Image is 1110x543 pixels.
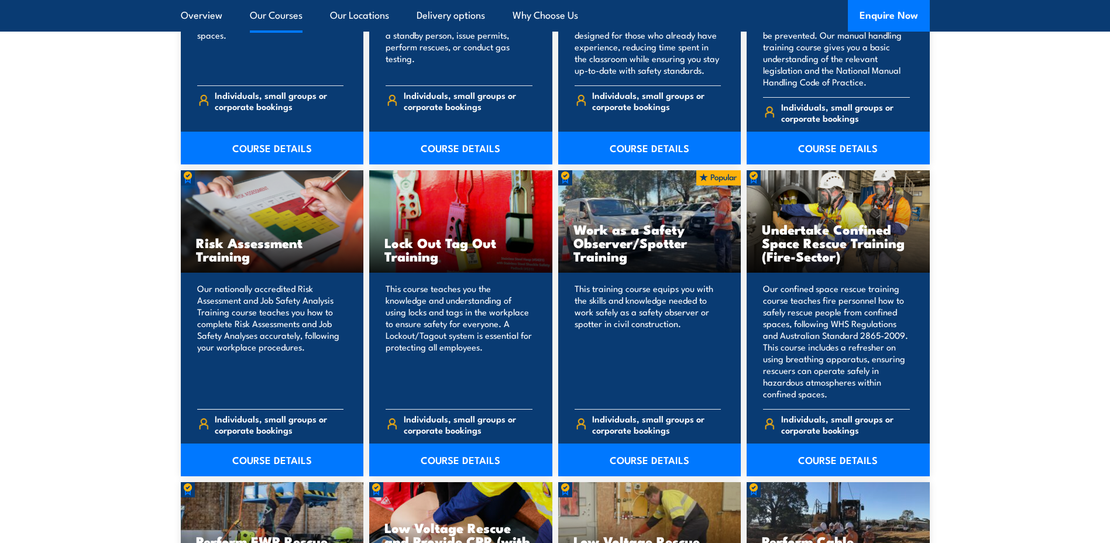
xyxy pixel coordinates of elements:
[386,283,532,400] p: This course teaches you the knowledge and understanding of using locks and tags in the workplace ...
[215,90,343,112] span: Individuals, small groups or corporate bookings
[781,413,910,435] span: Individuals, small groups or corporate bookings
[181,444,364,476] a: COURSE DETAILS
[592,90,721,112] span: Individuals, small groups or corporate bookings
[781,101,910,123] span: Individuals, small groups or corporate bookings
[369,444,552,476] a: COURSE DETAILS
[197,283,344,400] p: Our nationally accredited Risk Assessment and Job Safety Analysis Training course teaches you how...
[747,444,930,476] a: COURSE DETAILS
[404,413,532,435] span: Individuals, small groups or corporate bookings
[575,283,721,400] p: This training course equips you with the skills and knowledge needed to work safely as a safety o...
[558,132,741,164] a: COURSE DETAILS
[215,413,343,435] span: Individuals, small groups or corporate bookings
[181,132,364,164] a: COURSE DETAILS
[404,90,532,112] span: Individuals, small groups or corporate bookings
[384,236,537,263] h3: Lock Out Tag Out Training
[763,283,910,400] p: Our confined space rescue training course teaches fire personnel how to safely rescue people from...
[558,444,741,476] a: COURSE DETAILS
[196,236,349,263] h3: Risk Assessment Training
[592,413,721,435] span: Individuals, small groups or corporate bookings
[573,222,726,263] h3: Work as a Safety Observer/Spotter Training
[369,132,552,164] a: COURSE DETAILS
[747,132,930,164] a: COURSE DETAILS
[762,222,915,263] h3: Undertake Confined Space Rescue Training (Fire-Sector)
